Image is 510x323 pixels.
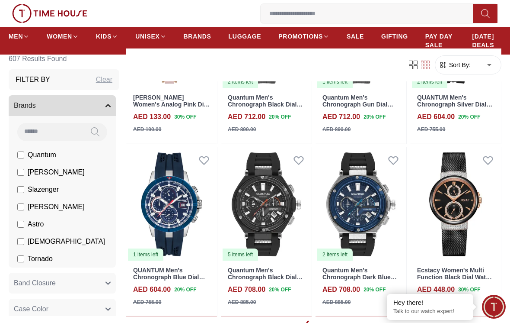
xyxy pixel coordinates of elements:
[96,32,112,41] span: KIDS
[381,29,408,44] a: GIFTING
[133,298,161,306] div: AED 755.00
[322,94,393,116] a: Quantum Men's Chronograph Gun Dial Watch - HNG949.652
[347,32,364,41] span: SALE
[133,112,171,122] h4: AED 133.00
[472,29,501,53] a: [DATE] DEALS
[417,267,493,288] a: Ecstacy Women's Multi Function Black Dial Watch - E23603-KMBB
[228,94,303,116] a: Quantum Men's Chronograph Black Dial Watch - HNG949.851
[316,147,406,261] img: Quantum Men's Chronograph Dark Blue Dial Watch - HNG1010.391
[28,184,59,195] span: Slazenger
[184,29,211,44] a: BRANDS
[322,112,360,122] h4: AED 712.00
[425,29,455,53] a: PAY DAY SALE
[16,74,50,85] h3: Filter By
[133,284,171,295] h4: AED 604.00
[417,94,492,116] a: QUANTUM Men's Chronograph Silver Dial Watch - HNG893.631
[126,147,217,261] a: QUANTUM Men's Chronograph Blue Dial Watch - HNG893.3991 items left
[17,186,24,193] input: Slazenger
[347,29,364,44] a: SALE
[393,298,467,307] div: Hey there!
[417,126,445,133] div: AED 755.00
[439,61,471,69] button: Sort By:
[381,32,408,41] span: GIFTING
[447,61,471,69] span: Sort By:
[96,29,118,44] a: KIDS
[184,32,211,41] span: BRANDS
[410,147,501,261] img: Ecstacy Women's Multi Function Black Dial Watch - E23603-KMBB
[28,219,44,229] span: Astro
[17,203,24,210] input: [PERSON_NAME]
[221,147,312,261] img: Quantum Men's Chronograph Black Dial Watch - HNG1010.651
[28,167,85,178] span: [PERSON_NAME]
[316,147,406,261] a: Quantum Men's Chronograph Dark Blue Dial Watch - HNG1010.3912 items left
[223,249,258,261] div: 5 items left
[472,32,501,49] span: [DATE] DEALS
[228,267,303,288] a: Quantum Men's Chronograph Black Dial Watch - HNG1010.651
[229,29,261,44] a: LUGGAGE
[412,76,447,88] div: 2 items left
[417,112,455,122] h4: AED 604.00
[322,267,397,288] a: Quantum Men's Chronograph Dark Blue Dial Watch - HNG1010.391
[425,32,455,49] span: PAY DAY SALE
[133,126,161,133] div: AED 190.00
[17,169,24,176] input: [PERSON_NAME]
[223,76,258,88] div: 2 items left
[28,150,56,160] span: Quantum
[482,295,506,319] div: Chat Widget
[278,32,323,41] span: PROMOTIONS
[28,254,53,264] span: Tornado
[14,304,48,314] span: Case Color
[128,249,163,261] div: 1 items left
[135,32,159,41] span: UNISEX
[9,95,116,116] button: Brands
[47,29,79,44] a: WOMEN
[9,48,119,69] h6: 607 Results Found
[9,29,29,44] a: MEN
[269,113,291,121] span: 20 % OFF
[28,202,85,212] span: [PERSON_NAME]
[269,286,291,294] span: 20 % OFF
[458,286,480,294] span: 30 % OFF
[221,147,312,261] a: Quantum Men's Chronograph Black Dial Watch - HNG1010.6515 items left
[228,126,256,133] div: AED 890.00
[228,284,265,295] h4: AED 708.00
[229,32,261,41] span: LUGGAGE
[17,152,24,158] input: Quantum
[96,74,112,85] div: Clear
[393,308,467,315] p: Talk to our watch expert!
[174,113,196,121] span: 30 % OFF
[322,126,351,133] div: AED 890.00
[228,298,256,306] div: AED 885.00
[322,284,360,295] h4: AED 708.00
[278,29,329,44] a: PROMOTIONS
[14,100,36,111] span: Brands
[17,221,24,228] input: Astro
[317,76,353,88] div: 1 items left
[317,249,353,261] div: 2 items left
[17,255,24,262] input: Tornado
[417,284,455,295] h4: AED 448.00
[9,273,116,294] button: Band Closure
[9,299,116,320] button: Case Color
[47,32,72,41] span: WOMEN
[14,278,56,288] span: Band Closure
[126,147,217,261] img: QUANTUM Men's Chronograph Blue Dial Watch - HNG893.399
[17,238,24,245] input: [DEMOGRAPHIC_DATA]
[228,112,265,122] h4: AED 712.00
[12,4,87,23] img: ...
[363,113,386,121] span: 20 % OFF
[363,286,386,294] span: 20 % OFF
[133,94,210,116] a: [PERSON_NAME] Women's Analog Pink Dial Watch - K24501-RCPP
[458,113,480,121] span: 20 % OFF
[28,236,105,247] span: [DEMOGRAPHIC_DATA]
[322,298,351,306] div: AED 885.00
[135,29,166,44] a: UNISEX
[9,32,23,41] span: MEN
[133,267,205,288] a: QUANTUM Men's Chronograph Blue Dial Watch - HNG893.399
[174,286,196,294] span: 20 % OFF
